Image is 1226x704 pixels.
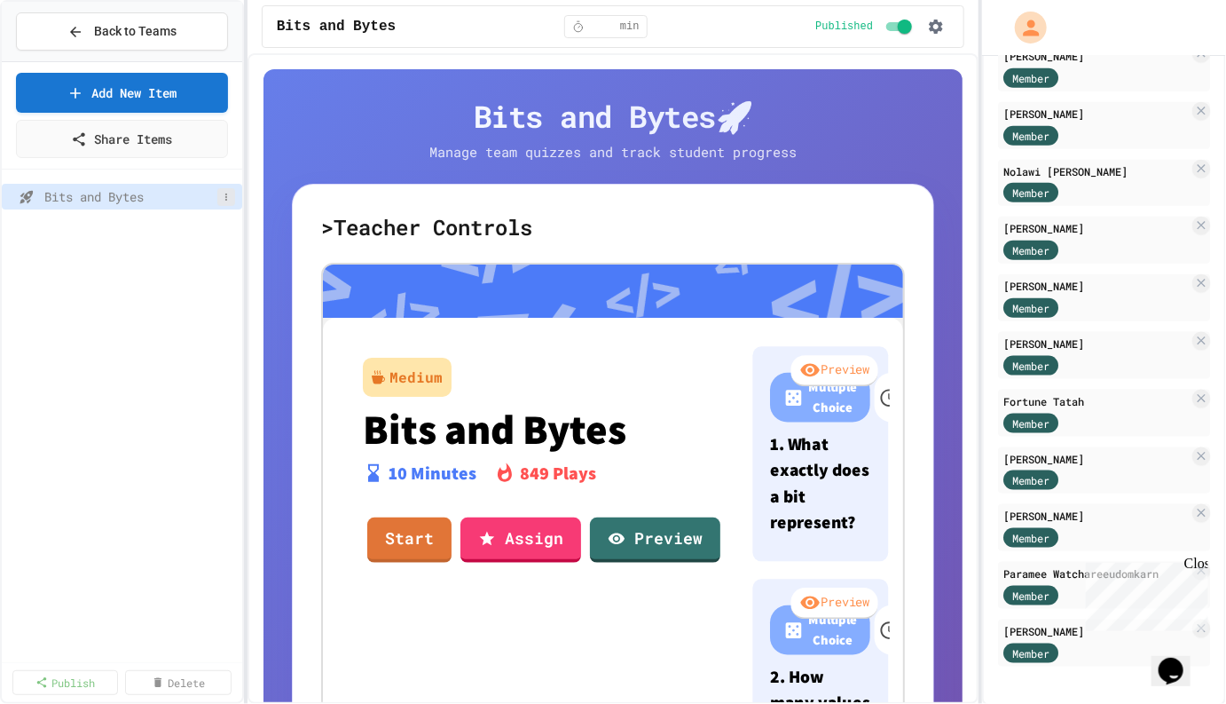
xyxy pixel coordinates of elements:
div: Medium [389,367,443,388]
div: Preview [791,588,878,620]
div: [PERSON_NAME] [1003,623,1189,639]
p: Bits and Bytes [363,406,721,452]
div: Preview [791,355,878,387]
div: My Account [996,7,1051,48]
span: Bits and Bytes [44,187,217,206]
span: Member [1012,128,1049,144]
button: Back to Teams [16,12,228,51]
a: Preview [590,518,720,563]
span: Member [1012,472,1049,488]
div: Paramee Watchareeudomkarn [1003,566,1189,581]
span: Member [1012,242,1049,258]
a: Share Items [16,120,228,158]
p: Multiple Choice [808,611,857,650]
div: [PERSON_NAME] [1003,106,1189,122]
span: Back to Teams [94,22,177,41]
a: Add New Item [16,73,228,113]
span: Member [1012,300,1049,316]
div: Chat with us now!Close [7,7,122,113]
div: [PERSON_NAME] [1003,278,1189,294]
div: Nolawi [PERSON_NAME] [1003,163,1189,179]
button: More options [217,188,235,206]
p: 849 Plays [520,460,596,486]
h4: Bits and Bytes 🚀 [292,98,934,135]
iframe: chat widget [1151,633,1208,686]
div: [PERSON_NAME] [1003,508,1189,524]
div: Fortune Tatah [1003,393,1189,409]
span: Member [1012,415,1049,431]
a: Start [367,518,452,563]
div: [PERSON_NAME] [1003,451,1189,467]
span: Member [1012,358,1049,374]
a: Assign [460,518,581,563]
p: 10 Minutes [389,460,476,486]
a: Publish [12,670,118,695]
div: Content is published and visible to students [815,16,916,37]
iframe: chat widget [1079,556,1208,631]
span: min [620,20,640,34]
span: Member [1012,588,1049,604]
div: [PERSON_NAME] [1003,48,1189,64]
span: Member [1012,645,1049,661]
span: Member [1012,530,1049,546]
h5: > Teacher Controls [321,213,905,241]
span: Published [815,20,873,34]
span: Bits and Bytes [277,16,396,37]
div: [PERSON_NAME] [1003,336,1189,352]
span: Member [1012,70,1049,86]
span: Member [1012,185,1049,201]
p: 1. What exactly does a bit represent? [770,431,871,535]
p: Manage team quizzes and track student progress [413,142,813,162]
a: Delete [125,670,231,695]
div: [PERSON_NAME] [1003,220,1189,236]
p: Multiple Choice [808,378,857,417]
